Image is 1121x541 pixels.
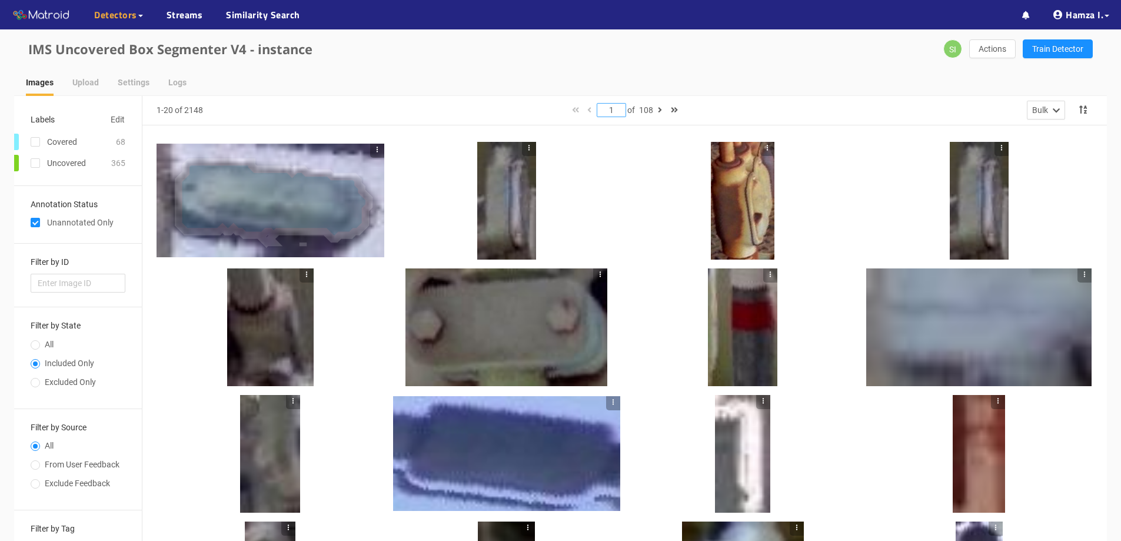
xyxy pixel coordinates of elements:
button: Actions [969,39,1016,58]
div: Settings [118,76,149,89]
img: Matroid logo [12,6,71,24]
div: Labels [31,113,55,126]
button: Train Detector [1023,39,1093,58]
span: Train Detector [1032,42,1083,55]
h3: Filter by Source [31,423,125,432]
span: Included Only [40,359,99,368]
div: Unannotated Only [31,216,125,229]
div: Uncovered [47,157,86,170]
span: Excluded Only [40,377,101,387]
span: From User Feedback [40,460,124,469]
div: 68 [116,135,125,148]
div: Images [26,76,54,89]
h3: Annotation Status [31,200,125,209]
div: IMS Uncovered Box Segmenter V4 - instance [28,39,561,59]
div: Covered [47,135,77,148]
div: Upload [72,76,99,89]
h3: Filter by State [31,321,125,330]
div: 1-20 of 2148 [157,104,203,117]
div: Bulk [1032,104,1048,117]
span: Actions [979,42,1006,55]
button: Edit [110,110,125,129]
a: Streams [167,8,203,22]
a: Similarity Search [226,8,300,22]
span: Edit [111,113,125,126]
input: Enter Image ID [31,274,125,293]
span: All [40,340,58,349]
button: Bulk [1027,101,1065,120]
span: SI [949,40,956,59]
h3: Filter by ID [31,258,125,267]
span: Hamza I. [1066,8,1103,22]
div: Logs [168,76,187,89]
span: All [40,441,58,450]
h3: Filter by Tag [31,525,125,533]
span: Detectors [94,8,137,22]
div: 365 [111,157,125,170]
span: of 108 [627,105,653,115]
span: Exclude Feedback [40,479,115,488]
